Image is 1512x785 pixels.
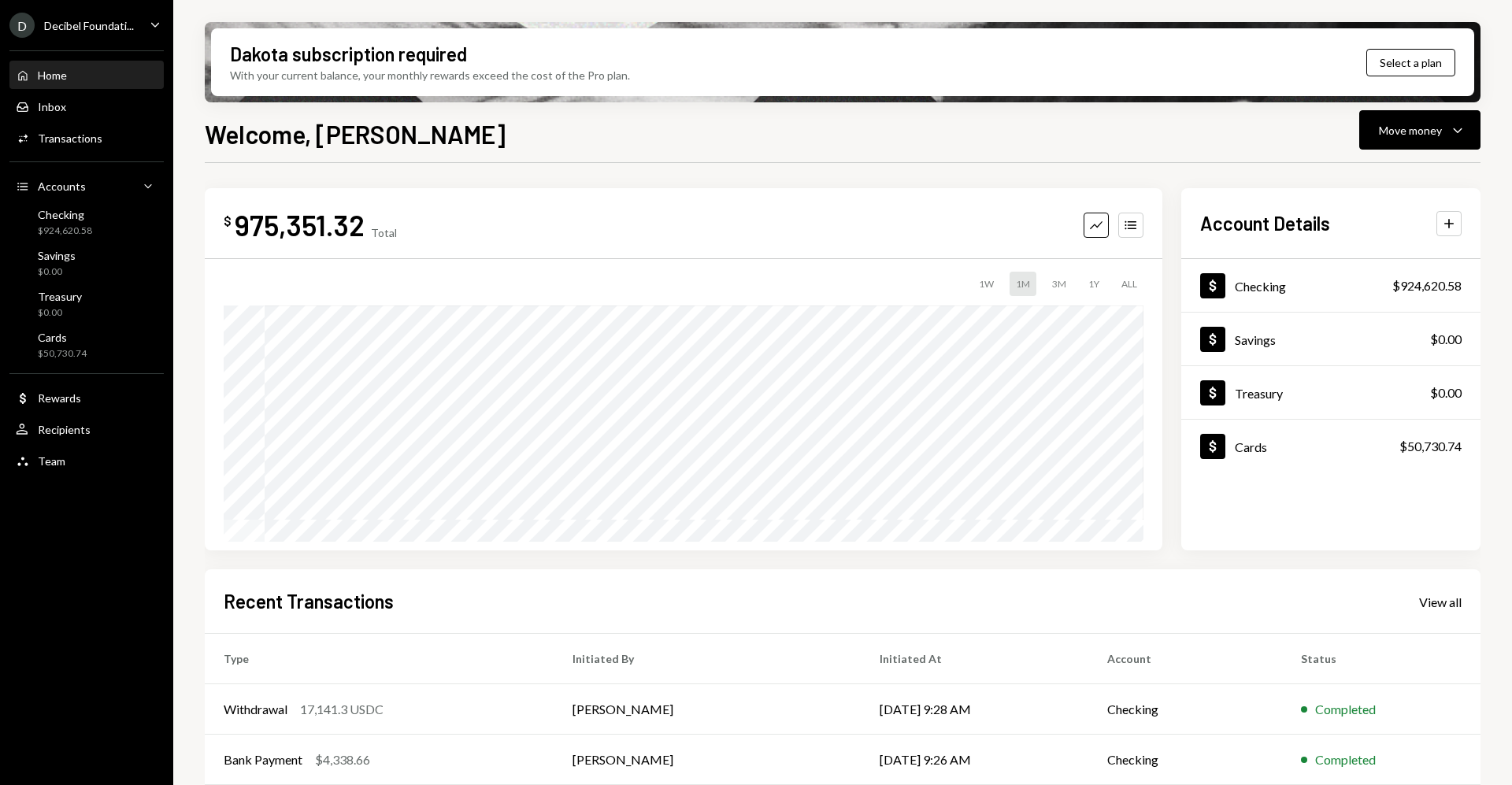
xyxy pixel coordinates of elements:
[1181,313,1480,365] a: Savings$0.00
[9,124,164,152] a: Transactions
[300,700,384,719] div: 17,141.3 USDC
[1366,49,1455,76] button: Select a plan
[1082,272,1106,296] div: 1Y
[1419,593,1462,610] a: View all
[38,208,92,221] div: Checking
[9,172,164,200] a: Accounts
[38,423,91,436] div: Recipients
[1235,386,1283,401] div: Treasury
[1181,366,1480,419] a: Treasury$0.00
[1419,594,1462,610] div: View all
[9,244,164,282] a: Savings$0.00
[38,180,86,193] div: Accounts
[9,446,164,475] a: Team
[315,750,370,769] div: $4,338.66
[1181,259,1480,312] a: Checking$924,620.58
[224,750,302,769] div: Bank Payment
[1359,110,1480,150] button: Move money
[9,383,164,412] a: Rewards
[554,735,861,785] td: [PERSON_NAME]
[224,700,287,719] div: Withdrawal
[1315,700,1376,719] div: Completed
[38,265,76,279] div: $0.00
[1430,330,1462,349] div: $0.00
[371,226,397,239] div: Total
[1200,210,1330,236] h2: Account Details
[230,67,630,83] div: With your current balance, your monthly rewards exceed the cost of the Pro plan.
[554,634,861,684] th: Initiated By
[38,290,82,303] div: Treasury
[1392,276,1462,295] div: $924,620.58
[1235,439,1267,454] div: Cards
[1088,735,1281,785] td: Checking
[38,331,87,344] div: Cards
[9,13,35,38] div: D
[9,203,164,241] a: Checking$924,620.58
[224,213,232,229] div: $
[205,118,506,150] h1: Welcome, [PERSON_NAME]
[9,92,164,120] a: Inbox
[1115,272,1143,296] div: ALL
[38,100,66,113] div: Inbox
[38,131,102,145] div: Transactions
[973,272,1000,296] div: 1W
[554,684,861,735] td: [PERSON_NAME]
[1235,279,1286,294] div: Checking
[38,249,76,262] div: Savings
[1046,272,1073,296] div: 3M
[1181,420,1480,472] a: Cards$50,730.74
[38,306,82,320] div: $0.00
[38,224,92,238] div: $924,620.58
[1399,437,1462,456] div: $50,730.74
[861,634,1088,684] th: Initiated At
[1430,383,1462,402] div: $0.00
[1379,122,1442,139] div: Move money
[235,207,365,243] div: 975,351.32
[38,391,81,405] div: Rewards
[1235,332,1276,347] div: Savings
[861,684,1088,735] td: [DATE] 9:28 AM
[38,69,67,82] div: Home
[9,285,164,323] a: Treasury$0.00
[1088,634,1281,684] th: Account
[9,415,164,443] a: Recipients
[205,634,554,684] th: Type
[38,454,65,468] div: Team
[224,588,394,614] h2: Recent Transactions
[44,19,134,32] div: Decibel Foundati...
[861,735,1088,785] td: [DATE] 9:26 AM
[1010,272,1036,296] div: 1M
[9,61,164,89] a: Home
[1088,684,1281,735] td: Checking
[9,326,164,364] a: Cards$50,730.74
[1282,634,1480,684] th: Status
[230,41,467,67] div: Dakota subscription required
[1315,750,1376,769] div: Completed
[38,347,87,361] div: $50,730.74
